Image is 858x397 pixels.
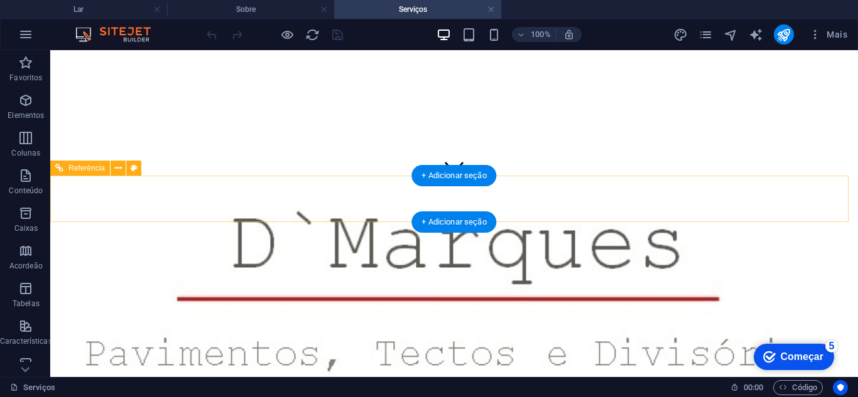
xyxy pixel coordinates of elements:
button: Código [773,380,823,395]
i: Recarregar página [305,28,320,42]
i: Páginas (Ctrl+Alt+S) [698,28,713,42]
font: Serviços [399,5,427,14]
img: Editor Logo [72,27,166,42]
button: páginas [698,27,714,42]
font: + Adicionar seção [421,171,486,180]
font: Tabelas [13,299,40,308]
font: Sobre [236,5,256,14]
h6: Tempo de sessão [730,380,764,395]
i: Escritor de IA [749,28,763,42]
i: Navegador [724,28,738,42]
font: Conteúdo [9,186,43,195]
font: Favoritos [9,73,42,82]
font: Acordeão [9,262,43,270]
span: Referência [68,164,105,172]
font: 00:00 [744,383,763,392]
font: Código [792,383,817,392]
font: Lar [73,5,84,14]
font: Colunas [11,149,40,157]
font: Mais [827,29,847,40]
i: Ao redimensionar, ajusta automaticamente o nível de zoom para caber no dispositivo escolhido. [563,29,575,40]
i: Publicar [776,28,791,42]
button: recarregar [305,27,320,42]
i: Design (Ctrl+Alt+Y) [673,28,688,42]
font: Caixas [14,224,38,233]
button: Mais [804,24,852,45]
button: gerador_de_texto [749,27,764,42]
font: 5 [97,3,102,14]
font: Serviços [23,383,55,392]
button: publicar [774,24,794,45]
button: 100% [512,27,557,42]
a: Clique para cancelar a seleção. Clique duas vezes para abrir as Páginas [10,380,55,395]
font: Começar [48,14,91,24]
font: + Adicionar seção [421,217,486,226]
font: 100% [531,29,550,39]
button: projeto [673,27,688,42]
button: Centrados no usuário [833,380,848,395]
div: Começar 5 itens restantes, 0% concluído [21,6,102,33]
font: Elementos [8,111,44,120]
button: navegador [724,27,739,42]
